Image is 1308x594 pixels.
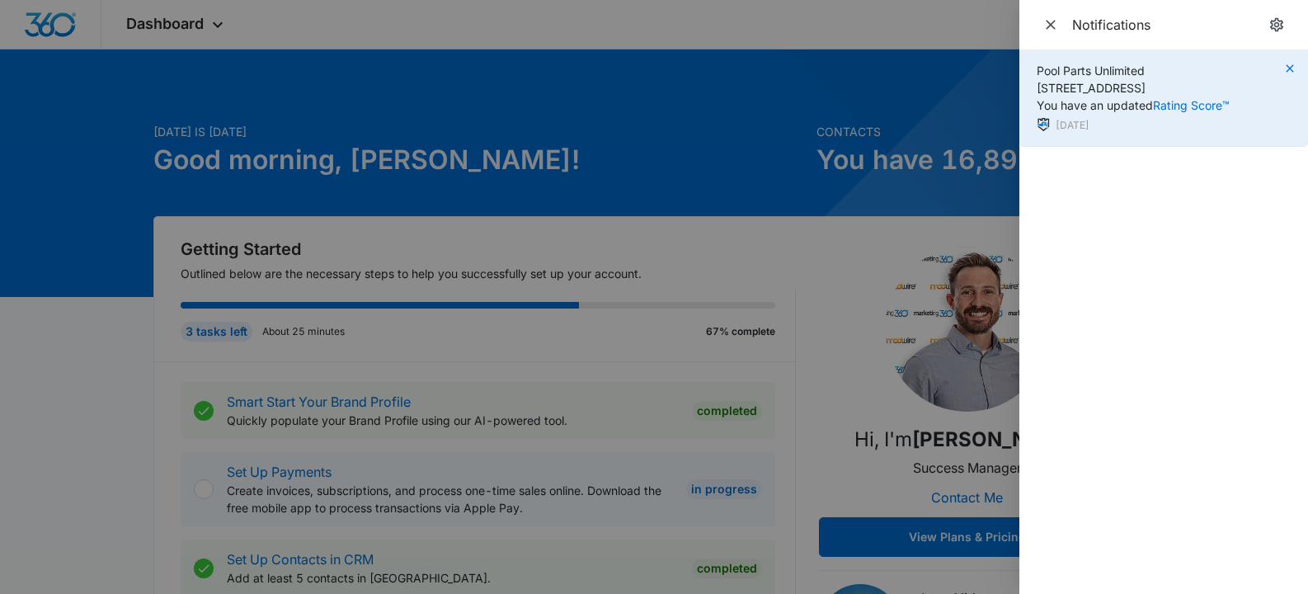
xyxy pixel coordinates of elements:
a: Rating Score™ [1153,98,1230,112]
a: notifications.title [1265,13,1288,36]
div: [DATE] [1037,117,1230,134]
span: Pool Parts Unlimited [STREET_ADDRESS] You have an updated [1037,64,1230,112]
div: Notifications [1072,16,1265,34]
button: Close [1039,13,1062,36]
